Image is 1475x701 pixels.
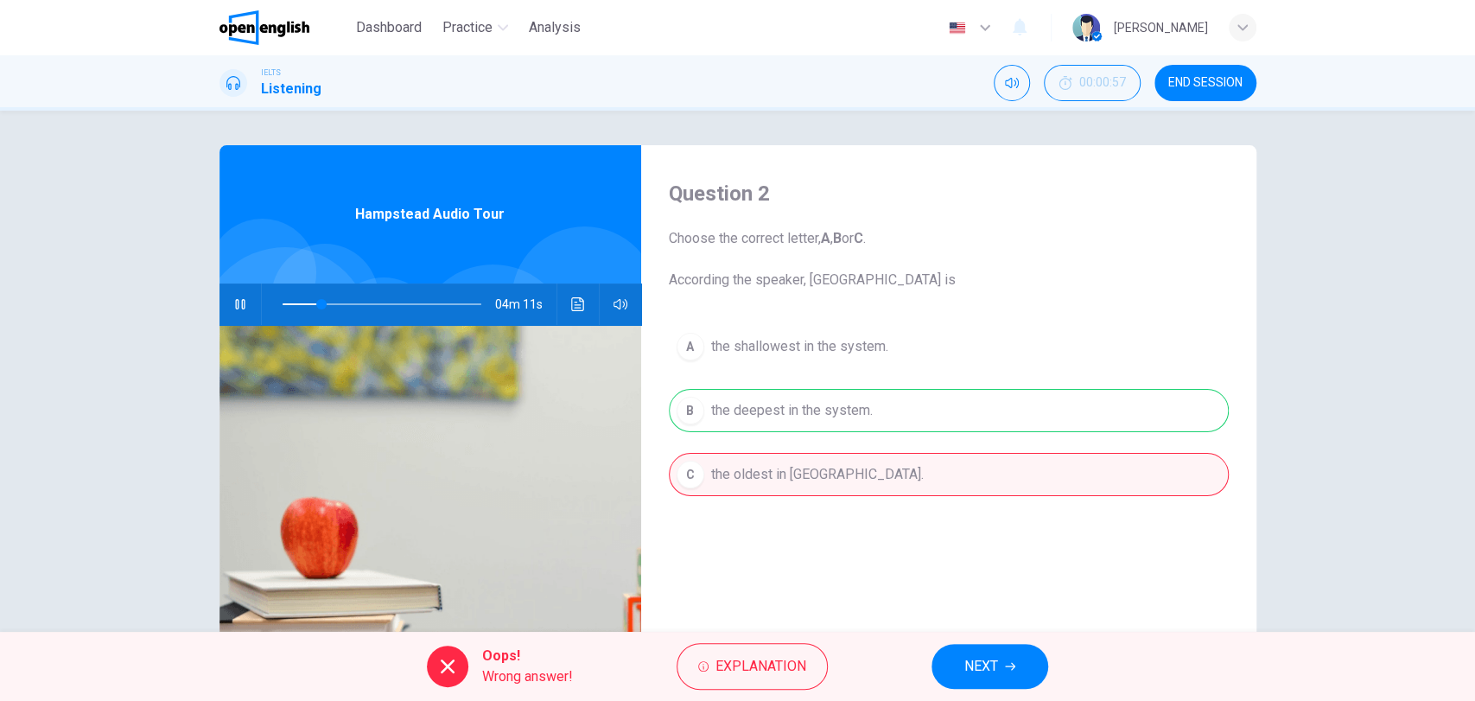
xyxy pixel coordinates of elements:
span: Wrong answer! [482,666,573,687]
span: Hampstead Audio Tour [355,204,505,225]
span: NEXT [964,654,998,679]
span: Oops! [482,646,573,666]
button: Analysis [522,12,588,43]
img: OpenEnglish logo [219,10,310,45]
span: END SESSION [1168,76,1243,90]
span: Dashboard [356,17,422,38]
button: Practice [436,12,515,43]
h4: Question 2 [669,180,1229,207]
button: 00:00:57 [1044,65,1141,101]
button: Click to see the audio transcription [564,284,592,325]
button: Dashboard [349,12,429,43]
b: B [833,230,842,246]
img: Profile picture [1072,14,1100,41]
span: IELTS [261,67,281,79]
h1: Listening [261,79,321,99]
button: NEXT [931,644,1048,689]
button: END SESSION [1154,65,1256,101]
span: 04m 11s [495,284,556,325]
span: Choose the correct letter, , or . According the speaker, [GEOGRAPHIC_DATA] is [669,228,1229,290]
b: C [854,230,863,246]
span: Practice [442,17,493,38]
button: Explanation [677,643,828,690]
b: A [821,230,830,246]
div: Hide [1044,65,1141,101]
img: en [946,22,968,35]
span: Explanation [715,654,806,679]
div: Mute [994,65,1030,101]
div: [PERSON_NAME] [1114,17,1208,38]
a: OpenEnglish logo [219,10,350,45]
span: Analysis [529,17,581,38]
span: 00:00:57 [1079,76,1126,90]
